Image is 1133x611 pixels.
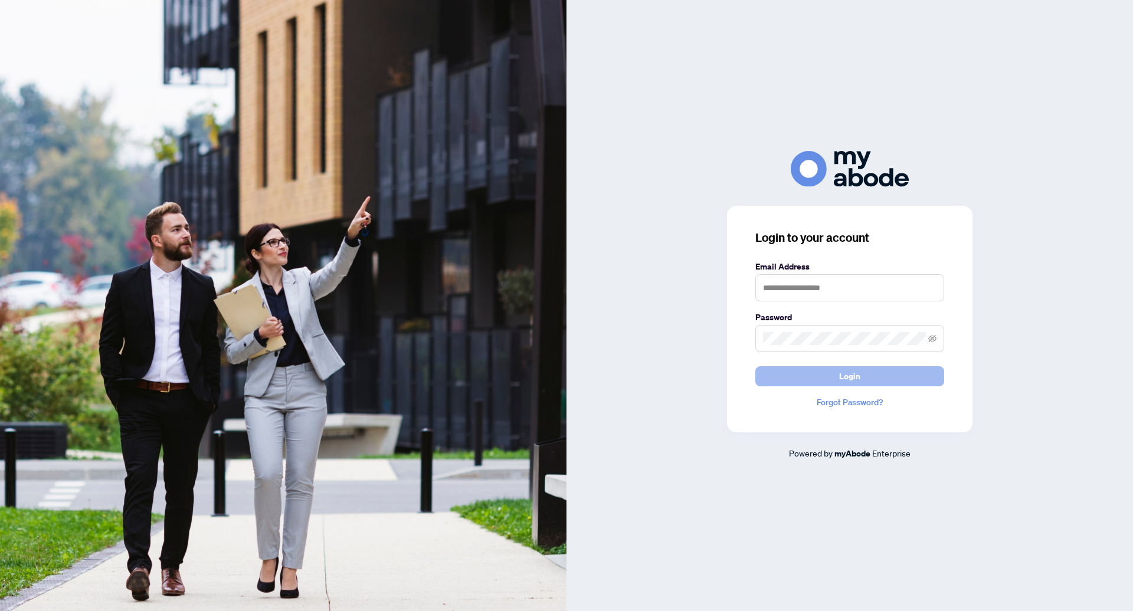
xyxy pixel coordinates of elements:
label: Password [755,311,944,324]
a: myAbode [834,447,870,460]
span: eye-invisible [928,334,936,343]
span: Login [839,367,860,386]
h3: Login to your account [755,229,944,246]
label: Email Address [755,260,944,273]
span: Enterprise [872,448,911,458]
span: Powered by [789,448,833,458]
a: Forgot Password? [755,396,944,409]
img: ma-logo [791,151,909,187]
button: Login [755,366,944,386]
